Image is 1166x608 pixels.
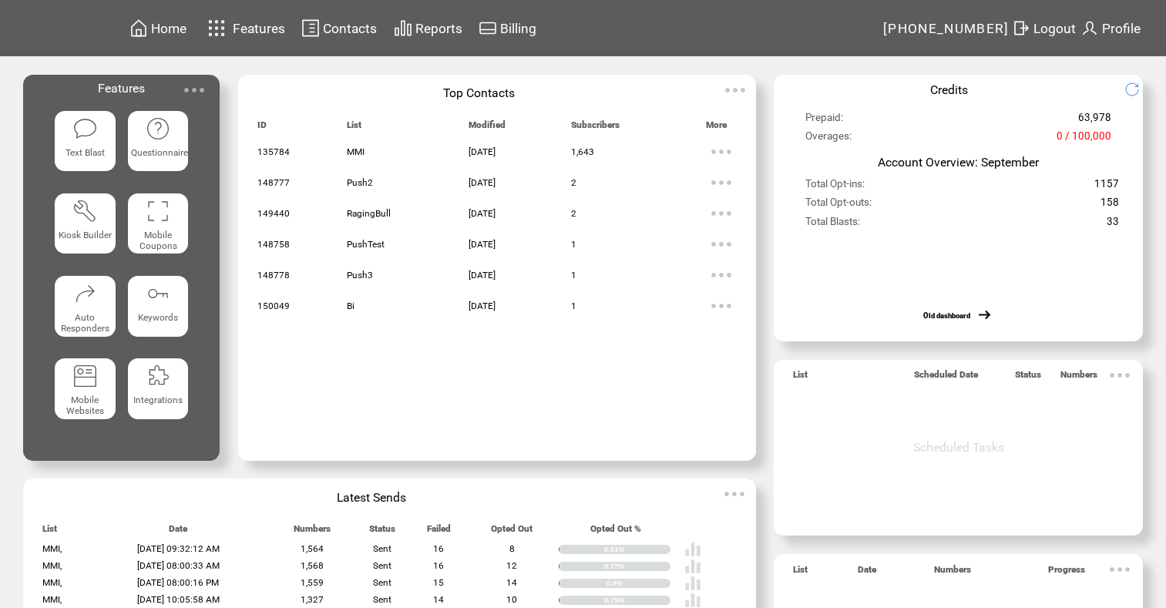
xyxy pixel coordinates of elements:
img: chart.svg [394,18,412,38]
span: Numbers [294,523,331,541]
span: Profile [1102,21,1141,36]
span: 1 [571,239,576,250]
span: PushTest [347,239,385,250]
img: text-blast.svg [72,116,97,141]
span: [DATE] 09:32:12 AM [137,543,220,554]
span: 63,978 [1078,112,1111,130]
a: Logout [1010,16,1078,40]
img: creidtcard.svg [479,18,497,38]
span: RagingBull [347,208,391,219]
span: Sent [373,577,391,588]
a: Billing [476,16,539,40]
span: Features [98,81,145,96]
span: Numbers [1060,369,1097,387]
span: Mobile Coupons [139,230,177,251]
a: Integrations [128,358,189,428]
span: Total Opt-ins: [805,178,865,197]
span: 15 [433,577,444,588]
img: poll%20-%20white.svg [684,558,701,575]
span: Text Blast [66,147,105,158]
img: ellypsis.svg [706,167,737,198]
span: List [793,564,808,582]
span: Progress [1048,564,1085,582]
a: Text Blast [55,111,116,181]
img: exit.svg [1012,18,1030,38]
span: 1,559 [301,577,324,588]
div: 0.51% [604,545,670,554]
span: MMI [347,146,365,157]
span: Sent [373,594,391,605]
span: [DATE] 08:00:33 AM [137,560,220,571]
span: Mobile Websites [66,395,104,416]
span: 10 [506,594,517,605]
span: 135784 [257,146,290,157]
img: poll%20-%20white.svg [684,575,701,592]
span: 148778 [257,270,290,280]
img: ellypsis.svg [706,291,737,321]
a: Mobile Coupons [128,193,189,264]
img: ellypsis.svg [719,479,750,509]
span: [PHONE_NUMBER] [883,21,1010,36]
img: ellypsis.svg [706,260,737,291]
span: Features [233,21,285,36]
span: 1,643 [571,146,594,157]
span: Integrations [133,395,183,405]
img: ellypsis.svg [706,229,737,260]
span: 2 [571,177,576,188]
img: ellypsis.svg [1104,360,1135,391]
span: Sent [373,560,391,571]
span: Keywords [138,312,178,323]
span: 150049 [257,301,290,311]
span: Kiosk Builder [59,230,112,240]
span: 2 [571,208,576,219]
img: auto-responders.svg [72,281,97,306]
span: Opted Out % [590,523,641,541]
img: mobile-websites.svg [72,364,97,388]
span: Logout [1033,21,1076,36]
span: Contacts [323,21,377,36]
a: Contacts [299,16,379,40]
span: Sent [373,543,391,554]
a: Kiosk Builder [55,193,116,264]
span: [DATE] [469,177,496,188]
span: Date [858,564,876,582]
span: Auto Responders [61,312,109,334]
span: [DATE] 10:05:58 AM [137,594,220,605]
span: Bi [347,301,355,311]
a: Profile [1078,16,1143,40]
span: More [706,119,727,137]
span: Date [169,523,187,541]
a: Questionnaire [128,111,189,181]
img: ellypsis.svg [720,75,751,106]
span: Subscribers [571,119,620,137]
span: MMI, [42,594,62,605]
span: 8 [509,543,515,554]
a: Reports [391,16,465,40]
span: Total Opt-outs: [805,197,872,215]
span: Account Overview: September [878,155,1039,170]
span: MMI, [42,543,62,554]
div: 0.77% [604,562,670,571]
span: [DATE] [469,270,496,280]
a: Features [201,13,288,43]
span: List [347,119,361,137]
span: Numbers [934,564,971,582]
span: 1 [571,270,576,280]
span: Scheduled Date [914,369,978,387]
span: 14 [506,577,517,588]
span: 16 [433,543,444,554]
span: 148758 [257,239,290,250]
span: Modified [469,119,506,137]
span: Push2 [347,177,373,188]
div: 0.9% [606,579,670,588]
span: Status [369,523,395,541]
img: contacts.svg [301,18,320,38]
a: Auto Responders [55,276,116,346]
span: List [793,369,808,387]
span: [DATE] 08:00:16 PM [137,577,219,588]
img: ellypsis.svg [1104,554,1135,585]
img: coupons.svg [146,199,170,223]
img: integrations.svg [146,364,170,388]
span: Top Contacts [443,86,515,100]
span: Failed [427,523,451,541]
